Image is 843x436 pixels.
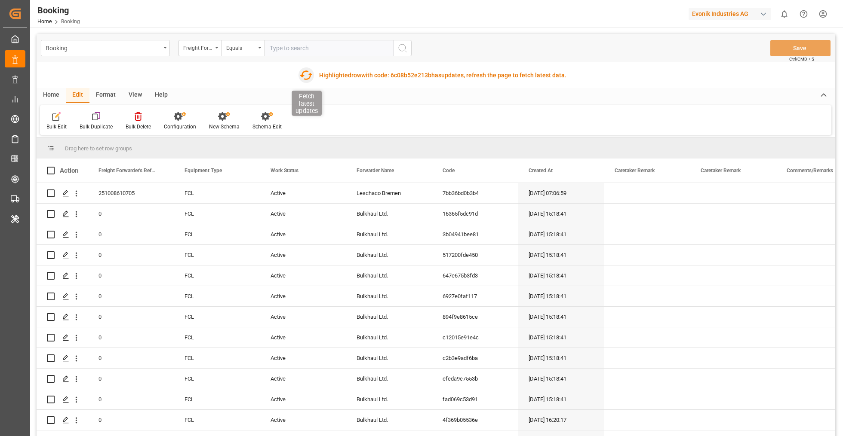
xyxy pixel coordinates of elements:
div: FCL [174,348,260,368]
div: Active [260,183,346,203]
div: Equals [226,42,255,52]
div: Active [260,286,346,306]
div: 6927e0faf117 [432,286,518,306]
div: Bulkhaul Ltd. [346,348,432,368]
div: Schema Edit [252,123,282,131]
div: [DATE] 15:18:41 [518,307,604,327]
div: Freight Forwarder's Reference No. [183,42,212,52]
div: FCL [174,369,260,389]
div: Bulkhaul Ltd. [346,410,432,430]
div: New Schema [209,123,240,131]
div: [DATE] 15:18:41 [518,265,604,286]
div: Active [260,265,346,286]
div: [DATE] 15:18:41 [518,286,604,306]
div: Bulk Delete [126,123,151,131]
span: 6c08b52e213b [391,72,431,79]
input: Type to search [265,40,394,56]
div: FCL [174,245,260,265]
span: Ctrl/CMD + S [789,56,814,62]
div: c2b3e9adf6ba [432,348,518,368]
div: Bulkhaul Ltd. [346,286,432,306]
div: Evonik Industries AG [689,8,771,20]
div: Press SPACE to select this row. [37,265,88,286]
button: Help Center [794,4,813,24]
div: 0 [88,327,174,348]
div: Help [148,88,174,103]
div: [DATE] 15:18:41 [518,369,604,389]
div: [DATE] 15:18:41 [518,348,604,368]
span: row [351,72,361,79]
div: 0 [88,204,174,224]
div: [DATE] 15:18:41 [518,245,604,265]
div: Highlighted with code: updates, refresh the page to fetch latest data. [319,71,566,80]
div: Edit [66,88,89,103]
div: 0 [88,410,174,430]
span: Drag here to set row groups [65,145,132,152]
div: 0 [88,307,174,327]
button: Save [770,40,831,56]
div: 0 [88,224,174,244]
div: [DATE] 15:18:41 [518,204,604,224]
a: Home [37,18,52,24]
div: Press SPACE to select this row. [37,410,88,430]
div: Press SPACE to select this row. [37,348,88,369]
div: [DATE] 15:18:41 [518,327,604,348]
div: [DATE] 15:18:41 [518,224,604,244]
div: FCL [174,389,260,409]
div: 3b04941bee81 [432,224,518,244]
div: efeda9e7553b [432,369,518,389]
div: Active [260,245,346,265]
div: Bulkhaul Ltd. [346,265,432,286]
div: Active [260,410,346,430]
div: Booking [46,42,160,53]
div: Press SPACE to select this row. [37,307,88,327]
span: Work Status [271,168,298,174]
button: show 0 new notifications [775,4,794,24]
div: 0 [88,245,174,265]
div: View [122,88,148,103]
div: 0 [88,389,174,409]
div: FCL [174,286,260,306]
div: Active [260,307,346,327]
div: Fetch latest updates [292,91,322,116]
div: 647e675b3fd3 [432,265,518,286]
button: Evonik Industries AG [689,6,775,22]
div: FCL [174,307,260,327]
div: FCL [174,410,260,430]
div: Active [260,224,346,244]
div: 894f9e8615ce [432,307,518,327]
div: Bulkhaul Ltd. [346,389,432,409]
div: 0 [88,369,174,389]
div: Bulkhaul Ltd. [346,327,432,348]
div: Format [89,88,122,103]
div: 4f369b05536e [432,410,518,430]
span: Caretaker Remark [701,168,741,174]
span: Created At [529,168,553,174]
div: Press SPACE to select this row. [37,369,88,389]
div: Press SPACE to select this row. [37,183,88,204]
div: Press SPACE to select this row. [37,224,88,245]
span: Comments/Remarks [787,168,833,174]
div: 16365f5dc91d [432,204,518,224]
div: 251008610705 [88,183,174,203]
span: has [431,72,441,79]
div: FCL [174,327,260,348]
div: Bulkhaul Ltd. [346,369,432,389]
div: Home [37,88,66,103]
div: FCL [174,265,260,286]
button: search button [394,40,412,56]
div: Bulkhaul Ltd. [346,224,432,244]
div: FCL [174,183,260,203]
div: Press SPACE to select this row. [37,286,88,307]
div: [DATE] 07:06:59 [518,183,604,203]
div: Bulkhaul Ltd. [346,245,432,265]
div: Leschaco Bremen [346,183,432,203]
div: Press SPACE to select this row. [37,245,88,265]
div: 517200fde450 [432,245,518,265]
div: [DATE] 15:18:41 [518,389,604,409]
span: Forwarder Name [357,168,394,174]
div: 0 [88,348,174,368]
div: [DATE] 16:20:17 [518,410,604,430]
div: 7bb36bd0b3b4 [432,183,518,203]
button: open menu [41,40,170,56]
